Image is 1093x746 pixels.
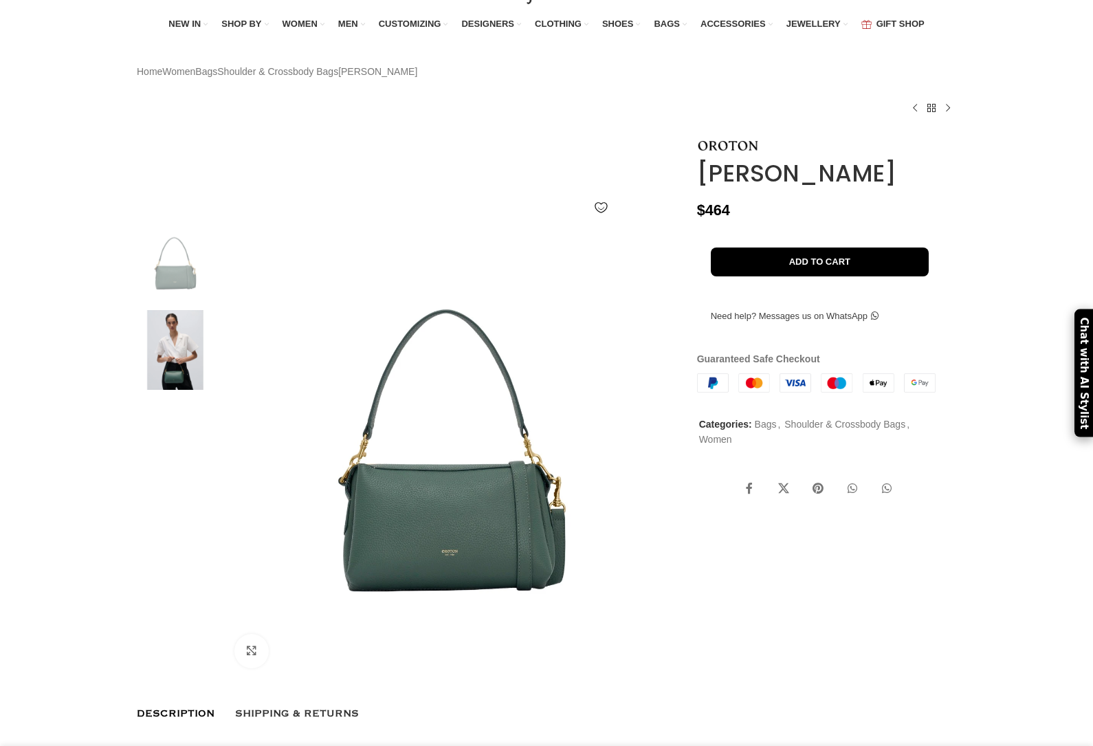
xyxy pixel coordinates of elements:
a: GIFT SHOP [861,10,925,39]
a: Next product [940,100,956,116]
a: Shoulder & Crossbody Bags [217,64,338,79]
span: Shipping & Returns [235,706,359,721]
img: Oroton [133,571,217,652]
span: MEN [338,18,358,30]
span: NEW IN [168,18,201,30]
span: DESIGNERS [461,18,514,30]
img: Oroton [133,397,217,477]
strong: Guaranteed Safe Checkout [697,353,820,364]
a: CLOTHING [535,10,588,39]
a: WhatsApp social link [873,475,901,503]
a: Shoulder & Crossbody Bags [784,419,905,430]
span: , [907,417,909,432]
nav: Breadcrumb [137,64,417,79]
span: GIFT SHOP [876,18,925,30]
a: Bags [195,64,217,79]
span: ACCESSORIES [700,18,766,30]
a: JEWELLERY [786,10,848,39]
img: Oroton [697,141,759,151]
a: Previous product [907,100,923,116]
a: CUSTOMIZING [379,10,448,39]
a: MEN [338,10,365,39]
span: $ [697,201,705,219]
span: WOMEN [283,18,318,30]
a: WhatsApp social link [839,475,866,503]
button: Add to cart [711,248,929,276]
span: , [778,417,781,432]
img: Oroton [133,484,217,564]
img: guaranteed-safe-checkout-bordered.j [697,373,936,393]
a: Women [162,64,195,79]
a: Need help? Messages us on WhatsApp [697,302,892,331]
a: BAGS [654,10,687,39]
span: Categories: [699,419,752,430]
a: DESIGNERS [461,10,521,39]
a: Facebook social link [736,475,763,503]
a: ACCESSORIES [700,10,773,39]
a: SHOES [602,10,641,39]
a: Home [137,64,162,79]
a: Pinterest social link [804,475,832,503]
div: Main navigation [31,10,1063,39]
span: CUSTOMIZING [379,18,441,30]
h1: [PERSON_NAME] [697,160,956,188]
img: GiftBag [861,20,872,29]
bdi: 464 [697,201,730,219]
a: WOMEN [283,10,324,39]
span: SHOES [602,18,634,30]
a: Description [137,699,214,728]
span: [PERSON_NAME] [338,64,417,79]
a: SHOP BY [221,10,268,39]
a: Women [699,434,732,445]
span: CLOTHING [535,18,582,30]
span: SHOP BY [221,18,261,30]
a: NEW IN [168,10,208,39]
span: Description [137,706,214,721]
a: Shipping & Returns [235,699,359,728]
span: BAGS [654,18,680,30]
img: Oroton [133,310,217,391]
a: X social link [770,475,797,503]
a: Bags [755,419,777,430]
span: JEWELLERY [786,18,841,30]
